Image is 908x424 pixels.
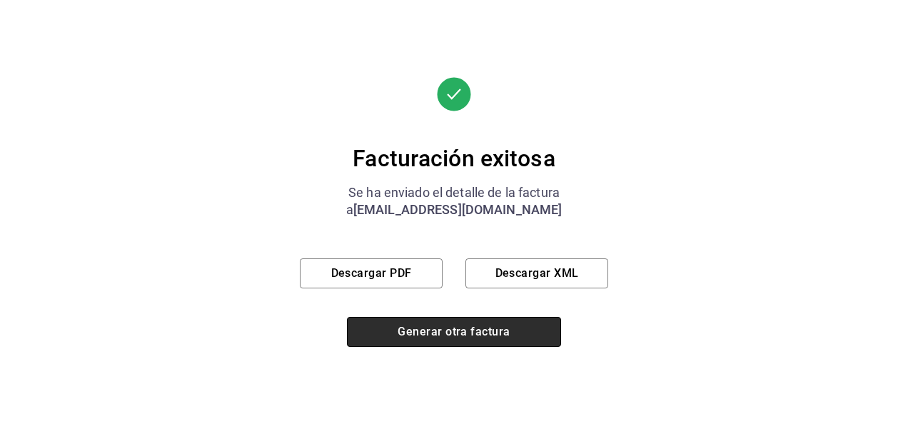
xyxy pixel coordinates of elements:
[300,184,608,201] div: Se ha enviado el detalle de la factura
[300,258,443,288] button: Descargar PDF
[465,258,608,288] button: Descargar XML
[300,144,608,173] div: Facturación exitosa
[353,202,563,217] span: [EMAIL_ADDRESS][DOMAIN_NAME]
[300,201,608,218] div: a
[347,317,561,347] button: Generar otra factura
